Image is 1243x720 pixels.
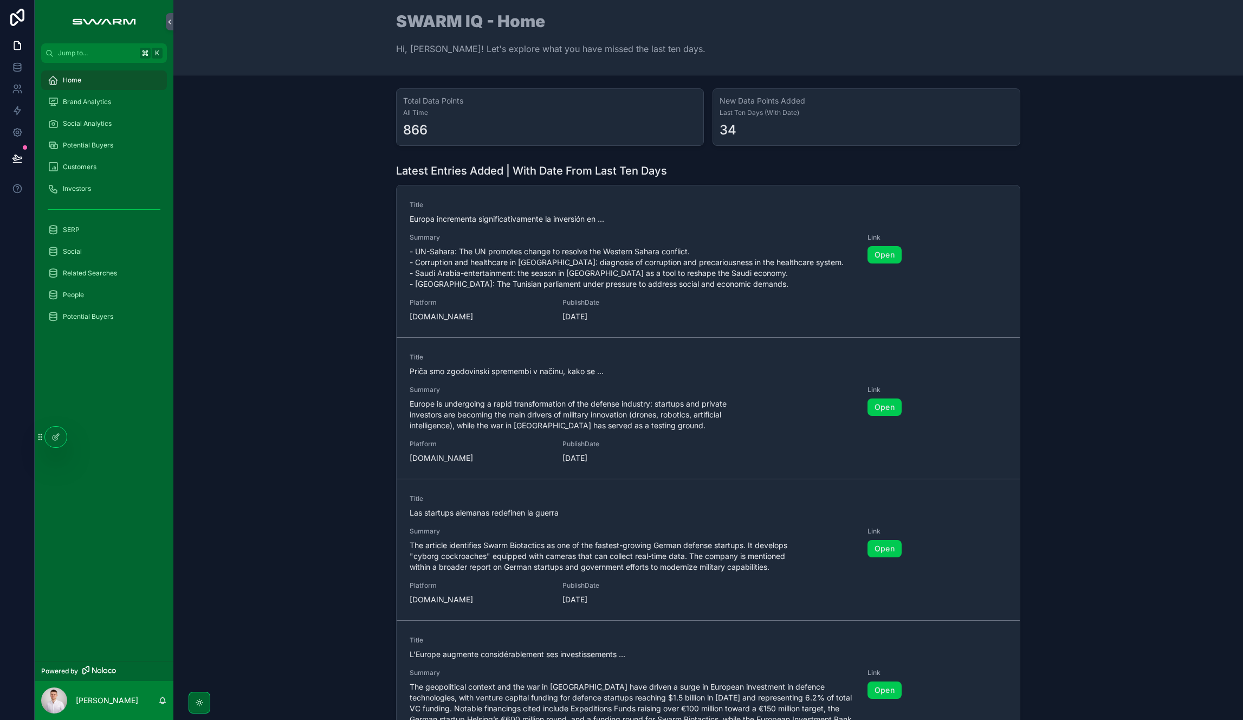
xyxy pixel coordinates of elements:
a: TitleLas startups alemanas redefinen la guerraSummaryThe article identifies Swarm Biotactics as o... [397,479,1020,621]
a: Potential Buyers [41,307,167,326]
span: Link [867,385,1007,394]
span: PublishDate [562,440,702,448]
button: Jump to...K [41,43,167,63]
span: Potential Buyers [63,141,113,150]
span: Summary [410,385,854,394]
span: Summary [410,233,854,242]
a: Social Analytics [41,114,167,133]
span: Title [410,494,1007,503]
span: Brand Analytics [63,98,111,106]
span: All Time [403,108,697,117]
span: Platform [410,581,549,590]
a: People [41,285,167,305]
span: People [63,291,84,299]
span: Powered by [41,667,78,676]
span: [DATE] [562,311,702,322]
span: Social [63,247,82,256]
h3: New Data Points Added [720,95,1013,106]
a: Brand Analytics [41,92,167,112]
a: Social [41,242,167,261]
div: 866 [403,121,428,139]
span: [DATE] [562,453,702,464]
a: TitleEuropa incrementa significativamente la inversión en ...Summary- UN-Sahara: The UN promotes ... [397,185,1020,338]
span: Last Ten Days (With Date) [720,108,1013,117]
h1: SWARM IQ - Home [396,13,705,29]
span: Home [63,76,81,85]
img: App logo [67,13,141,30]
span: The article identifies Swarm Biotactics as one of the fastest-growing German defense startups. It... [410,540,854,573]
span: - UN-Sahara: The UN promotes change to resolve the Western Sahara conflict. - Corruption and heal... [410,246,854,290]
span: Link [867,527,1007,536]
span: Investors [63,184,91,193]
p: Hi, [PERSON_NAME]! Let's explore what you have missed the last ten days. [396,42,705,55]
span: [DOMAIN_NAME] [410,311,549,322]
span: Potential Buyers [63,312,113,321]
a: Customers [41,157,167,177]
span: Las startups alemanas redefinen la guerra [410,507,1007,518]
p: [PERSON_NAME] [76,695,138,706]
span: [DATE] [562,594,702,605]
span: Link [867,668,1007,677]
div: scrollable content [35,63,173,340]
span: Summary [410,668,854,677]
h1: Latest Entries Added | With Date From Last Ten Days [396,163,667,178]
span: L'Europe augmente considérablement ses investissements ... [410,649,1007,660]
span: [DOMAIN_NAME] [410,453,549,464]
a: Open [867,682,902,699]
span: Related Searches [63,269,117,278]
span: Europe is undergoing a rapid transformation of the defense industry: startups and private investo... [410,398,854,431]
span: PublishDate [562,581,702,590]
a: Open [867,540,902,557]
a: TitlePriča smo zgodovinski spremembi v načinu, kako se ...SummaryEurope is undergoing a rapid tra... [397,338,1020,479]
h3: Total Data Points [403,95,697,106]
span: Summary [410,527,854,536]
span: Jump to... [58,49,135,57]
span: Title [410,201,1007,209]
a: Home [41,70,167,90]
span: Link [867,233,1007,242]
a: SERP [41,220,167,240]
span: K [153,49,161,57]
a: Open [867,398,902,416]
span: SERP [63,226,80,234]
a: Open [867,246,902,263]
span: Europa incrementa significativamente la inversión en ... [410,214,1007,224]
span: Title [410,636,1007,645]
span: [DOMAIN_NAME] [410,594,549,605]
span: Platform [410,298,549,307]
span: PublishDate [562,298,702,307]
div: 34 [720,121,736,139]
a: Related Searches [41,263,167,283]
span: Title [410,353,1007,362]
a: Investors [41,179,167,198]
a: Powered by [35,661,173,681]
span: Customers [63,163,96,171]
span: Priča smo zgodovinski spremembi v načinu, kako se ... [410,366,1007,377]
a: Potential Buyers [41,136,167,155]
span: Platform [410,440,549,448]
span: Social Analytics [63,119,112,128]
